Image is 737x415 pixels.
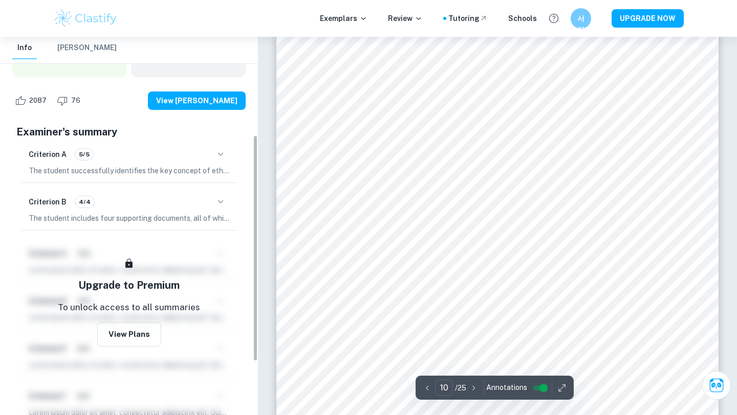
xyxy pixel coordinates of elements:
span: Annotations [486,382,527,393]
p: Exemplars [320,13,367,24]
p: / 25 [455,382,466,394]
div: Dislike [54,93,86,109]
h5: Examiner's summary [16,124,242,140]
button: View Plans [97,322,161,347]
button: Info [12,37,37,59]
button: View [PERSON_NAME] [148,91,246,110]
p: Review [388,13,423,24]
span: 4/4 [75,197,94,206]
span: 2087 [24,96,52,106]
div: Like [12,93,52,109]
h6: 서지 [575,13,587,24]
a: Schools [508,13,537,24]
button: 서지 [571,8,591,29]
a: Tutoring [448,13,488,24]
p: To unlock access to all summaries [58,301,200,314]
img: Clastify logo [53,8,118,29]
span: 76 [66,96,86,106]
button: Ask Clai [702,371,731,400]
h6: Criterion B [29,196,67,207]
span: 5/5 [75,150,93,159]
h6: Criterion A [29,149,67,160]
p: The student successfully identifies the key concept of ethics for their IA. They mention this key... [29,165,229,176]
button: UPGRADE NOW [612,9,684,28]
h5: Upgrade to Premium [78,278,180,293]
button: Help and Feedback [545,10,562,27]
p: The student includes four supporting documents, all of which were published within a maximum of t... [29,213,229,224]
button: [PERSON_NAME] [57,37,117,59]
